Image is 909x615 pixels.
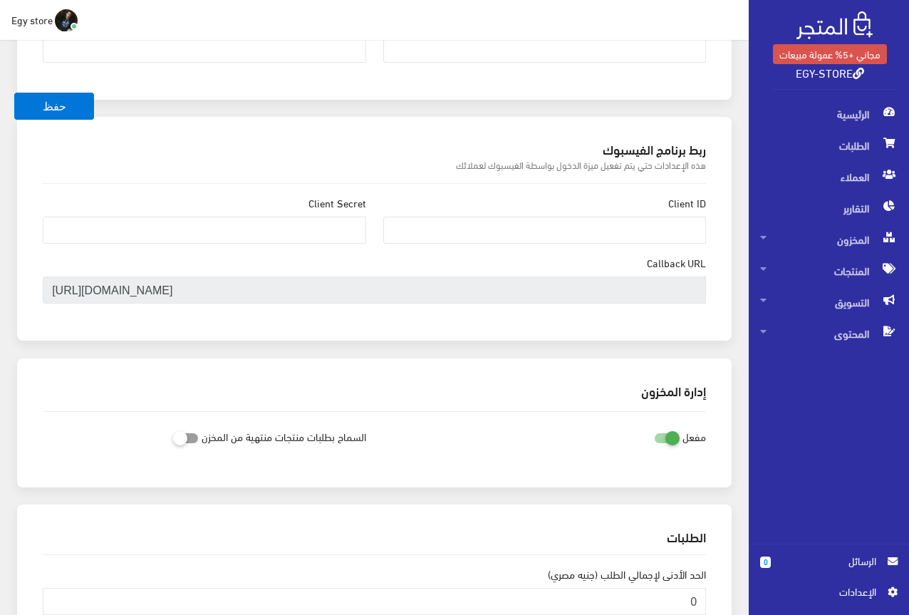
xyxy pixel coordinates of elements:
h2: الطلبات [43,530,706,543]
span: المنتجات [760,255,898,286]
h2: إدارة المخزون [43,384,706,397]
span: 0 [760,557,771,568]
a: EGY-STORE [796,62,864,83]
span: المحتوى [760,318,898,349]
label: Callback URL [647,255,706,271]
small: هذه الإعدادات حتي يتم تفعيل ميزة الدخول بواسطة الفيسبوك لعملائك [43,158,706,172]
h2: ربط برنامج الفيسبوك [43,143,706,155]
a: الرئيسية [749,98,909,130]
span: الرئيسية [760,98,898,130]
a: اﻹعدادات [760,584,898,606]
label: Client ID [668,195,706,211]
span: اﻹعدادات [772,584,876,599]
label: Client Secret [308,195,366,211]
a: التقارير [749,192,909,224]
a: مجاني +5% عمولة مبيعات [773,44,887,64]
span: الطلبات [760,130,898,161]
label: الحد الأدنى لإجمالي الطلب (جنيه مصري) [548,567,706,582]
a: العملاء [749,161,909,192]
a: المخزون [749,224,909,255]
span: العملاء [760,161,898,192]
label: مفعل [682,423,706,450]
a: المحتوى [749,318,909,349]
a: 0 الرسائل [760,553,898,584]
label: السماح بطلبات منتجات منتهية من المخزن [202,423,366,450]
span: المخزون [760,224,898,255]
span: الرسائل [782,553,876,569]
img: . [796,11,873,39]
span: التسويق [760,286,898,318]
a: ... Egy store [11,9,78,31]
span: التقارير [760,192,898,224]
a: الطلبات [749,130,909,161]
img: ... [55,9,78,32]
button: حفظ [14,93,94,120]
a: المنتجات [749,255,909,286]
span: Egy store [11,11,53,29]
